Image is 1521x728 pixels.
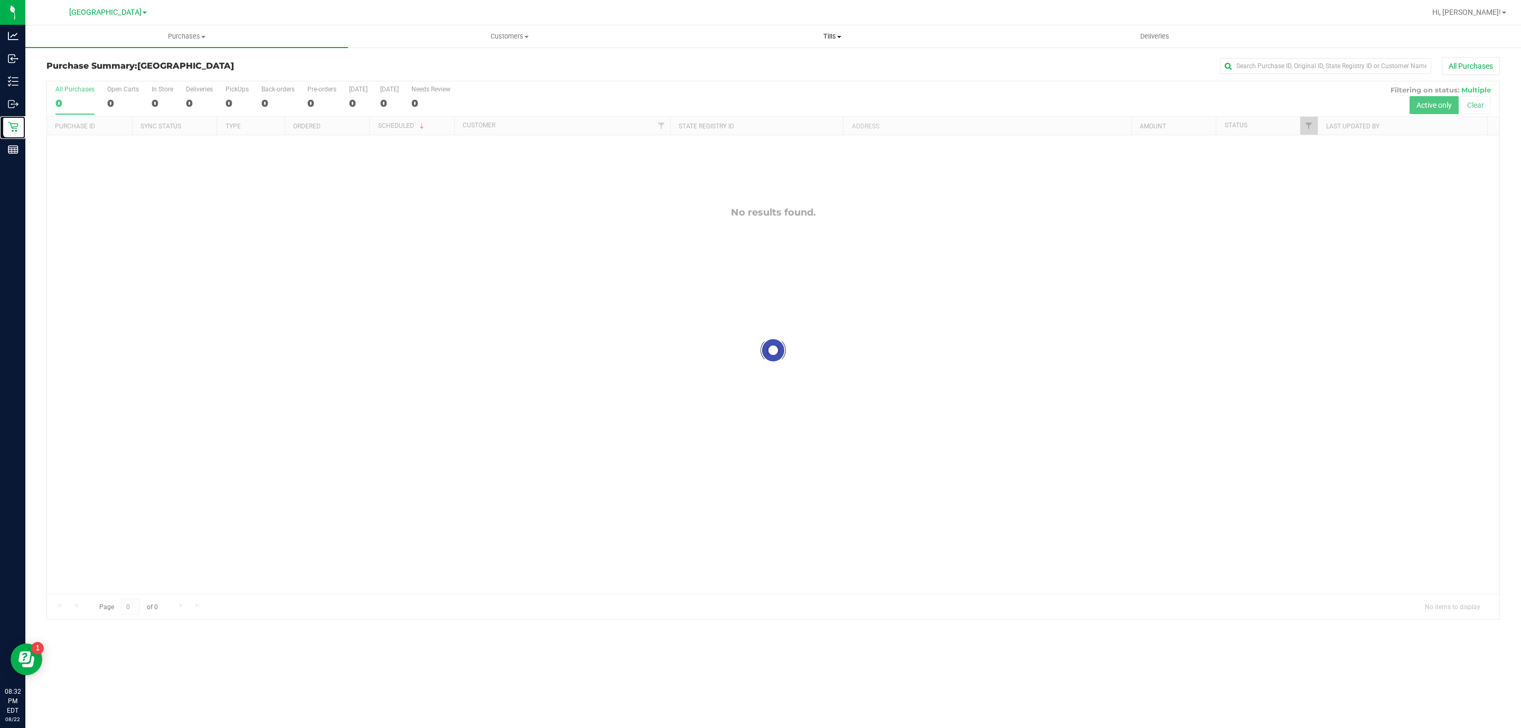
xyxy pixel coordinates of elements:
[671,32,993,41] span: Tills
[993,25,1316,48] a: Deliveries
[137,61,234,71] span: [GEOGRAPHIC_DATA]
[1432,8,1501,16] span: Hi, [PERSON_NAME]!
[5,715,21,723] p: 08/22
[8,31,18,41] inline-svg: Analytics
[1220,58,1431,74] input: Search Purchase ID, Original ID, State Registry ID or Customer Name...
[25,32,348,41] span: Purchases
[1442,57,1500,75] button: All Purchases
[1126,32,1184,41] span: Deliveries
[11,643,42,675] iframe: Resource center
[8,144,18,155] inline-svg: Reports
[25,25,348,48] a: Purchases
[5,687,21,715] p: 08:32 PM EDT
[348,25,671,48] a: Customers
[671,25,993,48] a: Tills
[8,53,18,64] inline-svg: Inbound
[31,642,44,655] iframe: Resource center unread badge
[8,99,18,109] inline-svg: Outbound
[8,76,18,87] inline-svg: Inventory
[349,32,670,41] span: Customers
[69,8,142,17] span: [GEOGRAPHIC_DATA]
[8,122,18,132] inline-svg: Retail
[46,61,531,71] h3: Purchase Summary:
